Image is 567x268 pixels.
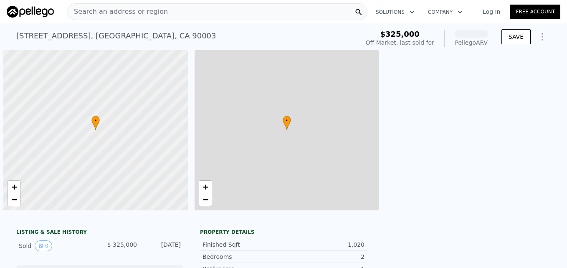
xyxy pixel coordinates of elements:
[12,182,17,192] span: +
[91,116,100,130] div: •
[510,5,560,19] a: Free Account
[283,240,364,249] div: 1,020
[501,29,531,44] button: SAVE
[283,253,364,261] div: 2
[534,28,551,45] button: Show Options
[12,194,17,205] span: −
[144,240,181,251] div: [DATE]
[202,182,208,192] span: +
[199,181,212,193] a: Zoom in
[199,193,212,206] a: Zoom out
[366,38,434,47] div: Off Market, last sold for
[107,241,137,248] span: $ 325,000
[202,194,208,205] span: −
[8,181,20,193] a: Zoom in
[16,30,216,42] div: [STREET_ADDRESS] , [GEOGRAPHIC_DATA] , CA 90003
[455,38,488,47] div: Pellego ARV
[283,117,291,124] span: •
[8,193,20,206] a: Zoom out
[16,229,183,237] div: LISTING & SALE HISTORY
[91,117,100,124] span: •
[7,6,54,18] img: Pellego
[421,5,469,20] button: Company
[202,253,283,261] div: Bedrooms
[202,240,283,249] div: Finished Sqft
[369,5,421,20] button: Solutions
[19,240,93,251] div: Sold
[283,116,291,130] div: •
[67,7,168,17] span: Search an address or region
[35,240,52,251] button: View historical data
[200,229,367,235] div: Property details
[380,30,420,38] span: $325,000
[473,8,510,16] a: Log In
